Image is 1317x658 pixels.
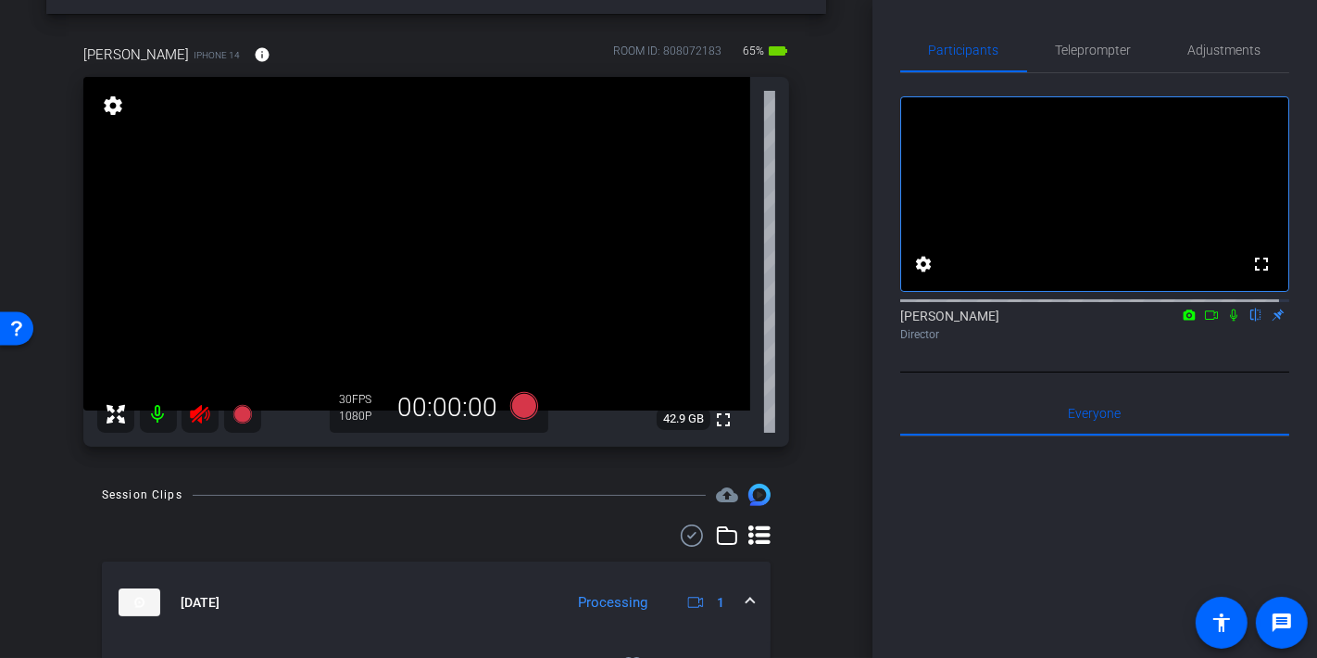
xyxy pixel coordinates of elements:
span: 65% [740,36,767,66]
mat-icon: fullscreen [712,409,734,431]
span: Everyone [1069,407,1122,420]
div: Processing [569,592,657,614]
span: 1 [717,593,724,613]
span: iPhone 14 [194,48,240,62]
mat-icon: info [254,46,270,63]
img: Session clips [748,484,771,506]
span: [PERSON_NAME] [83,44,189,65]
mat-icon: cloud_upload [716,484,738,506]
mat-icon: settings [912,253,934,275]
span: Adjustments [1188,44,1261,57]
span: Destinations for your clips [716,484,738,506]
mat-icon: fullscreen [1250,253,1273,275]
span: FPS [352,393,371,406]
mat-icon: flip [1245,306,1267,323]
span: Teleprompter [1056,44,1132,57]
mat-icon: battery_std [767,40,789,62]
div: 30 [339,392,385,407]
mat-expansion-panel-header: thumb-nail[DATE]Processing1 [102,562,771,643]
span: [DATE] [181,593,219,613]
img: thumb-nail [119,588,160,616]
div: Director [900,326,1289,343]
div: Session Clips [102,486,182,504]
mat-icon: message [1271,612,1293,634]
span: Participants [929,44,999,57]
mat-icon: settings [100,95,126,117]
span: 42.9 GB [657,408,710,430]
div: 00:00:00 [385,392,509,424]
div: ROOM ID: 808072183 [613,43,721,70]
div: [PERSON_NAME] [900,307,1289,343]
mat-icon: accessibility [1210,612,1233,634]
div: 1080P [339,409,385,424]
